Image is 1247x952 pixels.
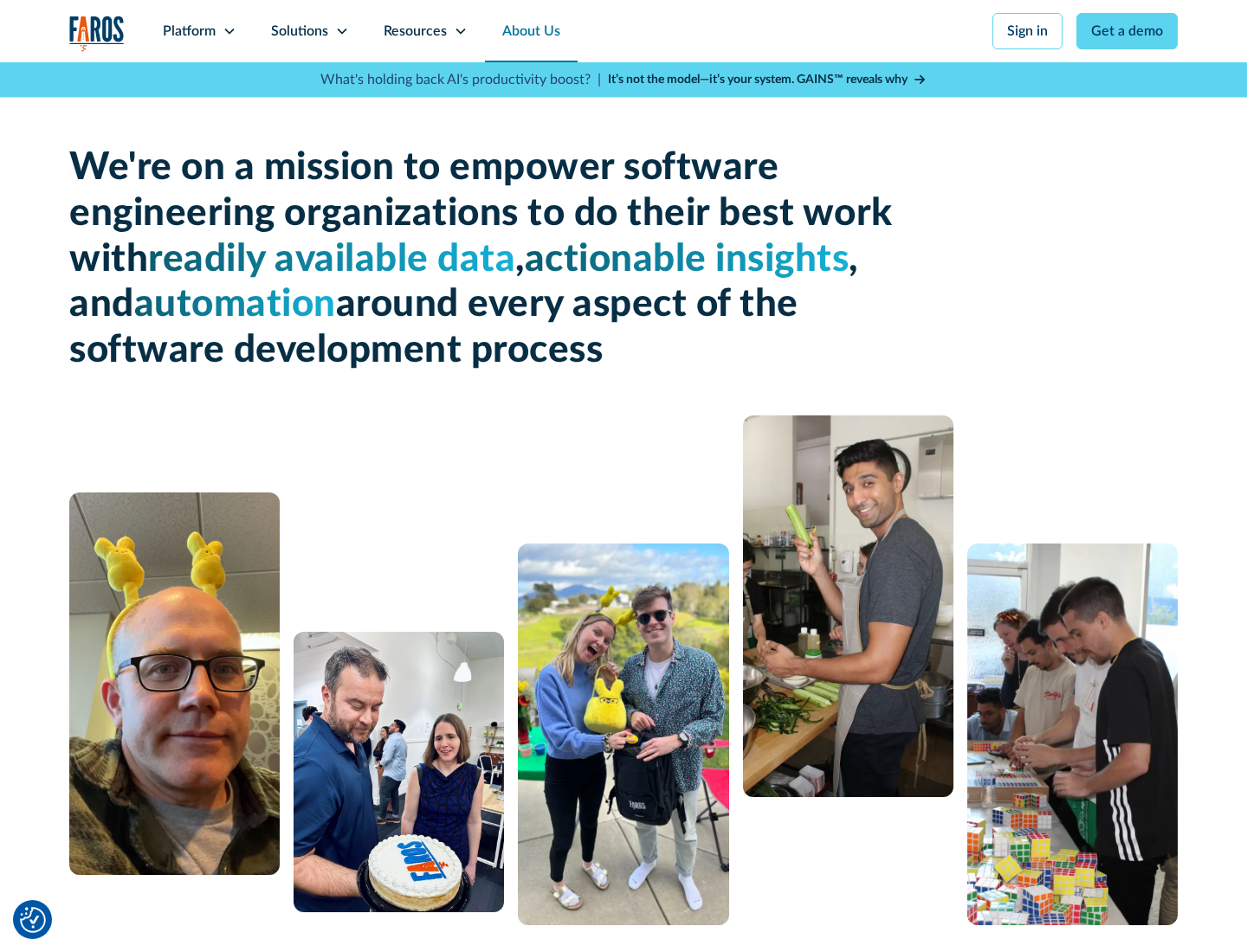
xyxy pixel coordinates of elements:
[148,241,515,279] span: readily available data
[69,16,125,51] img: Logo of the analytics and reporting company Faros.
[608,71,927,89] a: It’s not the model—it’s your system. GAINS™ reveals why
[608,74,908,86] strong: It’s not the model—it’s your system. GAINS™ reveals why
[20,907,46,933] img: Revisit consent button
[271,21,328,42] div: Solutions
[518,544,728,925] img: A man and a woman standing next to each other.
[384,21,447,42] div: Resources
[320,69,601,90] p: What's holding back AI's productivity boost? |
[1076,13,1178,49] a: Get a demo
[69,492,280,875] img: A man with glasses and a bald head wearing a yellow bunny headband.
[967,544,1178,925] img: 5 people constructing a puzzle from Rubik's cubes
[525,241,850,279] span: actionable insights
[163,21,216,42] div: Platform
[69,145,901,374] h1: We're on a mission to empower software engineering organizations to do their best work with , , a...
[743,415,953,797] img: man cooking with celery
[20,907,46,933] button: Cookie Settings
[69,16,125,51] a: home
[992,13,1063,49] a: Sign in
[134,286,336,324] span: automation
